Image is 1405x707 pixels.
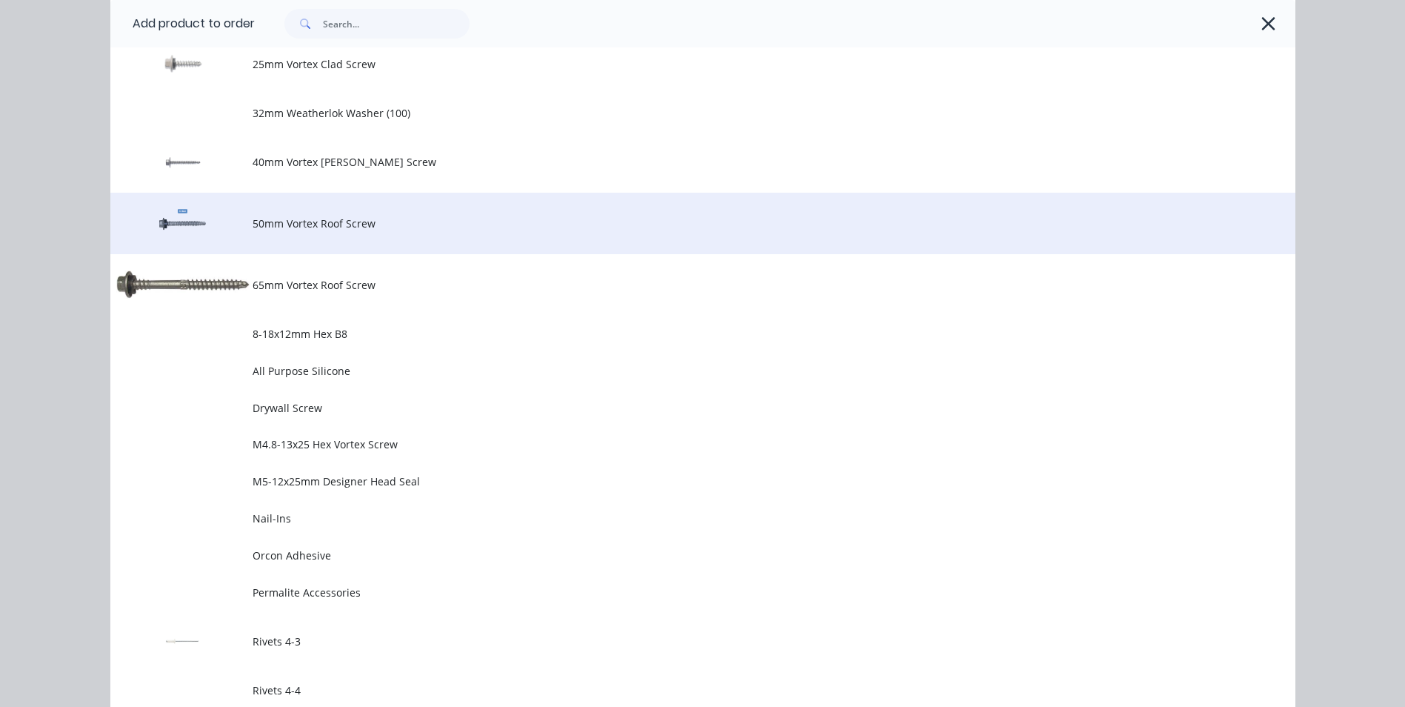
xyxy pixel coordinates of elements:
[253,56,1087,72] span: 25mm Vortex Clad Screw
[253,363,1087,379] span: All Purpose Silicone
[253,105,1087,121] span: 32mm Weatherlok Washer (100)
[253,437,1087,452] span: M4.8-13x25 Hex Vortex Screw
[253,154,1087,170] span: 40mm Vortex [PERSON_NAME] Screw
[253,634,1087,649] span: Rivets 4-3
[253,548,1087,563] span: Orcon Adhesive
[253,585,1087,600] span: Permalite Accessories
[323,9,470,39] input: Search...
[253,277,1087,293] span: 65mm Vortex Roof Screw
[253,511,1087,526] span: Nail-Ins
[253,683,1087,698] span: Rivets 4-4
[253,216,1087,231] span: 50mm Vortex Roof Screw
[253,474,1087,489] span: M5-12x25mm Designer Head Seal
[253,326,1087,342] span: 8-18x12mm Hex B8
[253,400,1087,416] span: Drywall Screw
